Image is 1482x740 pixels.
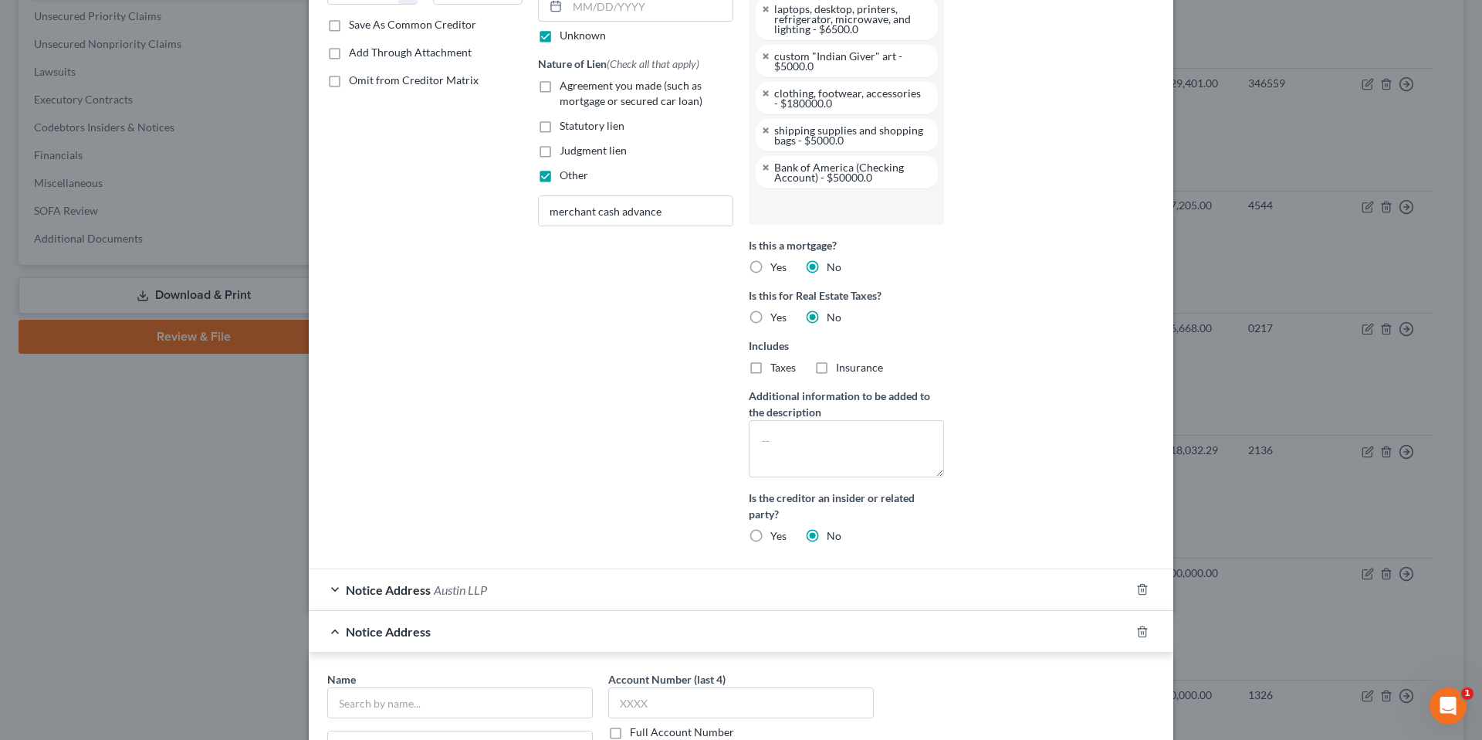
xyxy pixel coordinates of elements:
input: Specify... [539,196,733,226]
span: Yes [770,260,787,273]
span: Yes [770,311,787,324]
span: Yes [770,529,787,542]
span: No [827,529,841,542]
span: Statutory lien [560,119,624,132]
span: Other [560,168,588,182]
div: clothing, footwear, accessories - $180000.0 [774,88,925,108]
span: (Check all that apply) [607,57,699,70]
label: Additional information to be added to the description [749,388,944,420]
span: Notice Address [346,582,431,597]
span: Omit from Creditor Matrix [349,73,479,87]
label: Add Through Attachment [349,45,472,60]
label: Is the creditor an insider or related party? [749,490,944,522]
span: Insurance [836,361,883,374]
label: Is this a mortgage? [749,237,944,253]
input: Search by name... [327,687,593,718]
input: XXXX [608,687,874,718]
label: Full Account Number [630,725,734,740]
span: 1 [1461,687,1474,700]
span: Judgment lien [560,144,627,157]
div: laptops, desktop, printers, refrigerator, microwave, and lighting - $6500.0 [774,4,925,34]
div: shipping supplies and shopping bags - $5000.0 [774,125,925,145]
label: Is this for Real Estate Taxes? [749,287,944,304]
label: Save As Common Creditor [349,17,476,32]
div: custom "Indian Giver" art - $5000.0 [774,51,925,71]
label: Nature of Lien [538,56,699,72]
div: Bank of America (Checking Account) - $50000.0 [774,162,925,182]
span: Notice Address [346,624,431,639]
span: No [827,311,841,324]
span: Taxes [770,361,796,374]
span: Name [327,673,356,686]
label: Account Number (last 4) [608,671,726,687]
span: No [827,260,841,273]
span: Agreement you made (such as mortgage or secured car loan) [560,79,702,107]
label: Includes [749,338,944,354]
span: Austin LLP [434,582,487,597]
label: Unknown [560,28,606,43]
iframe: Intercom live chat [1430,687,1467,725]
